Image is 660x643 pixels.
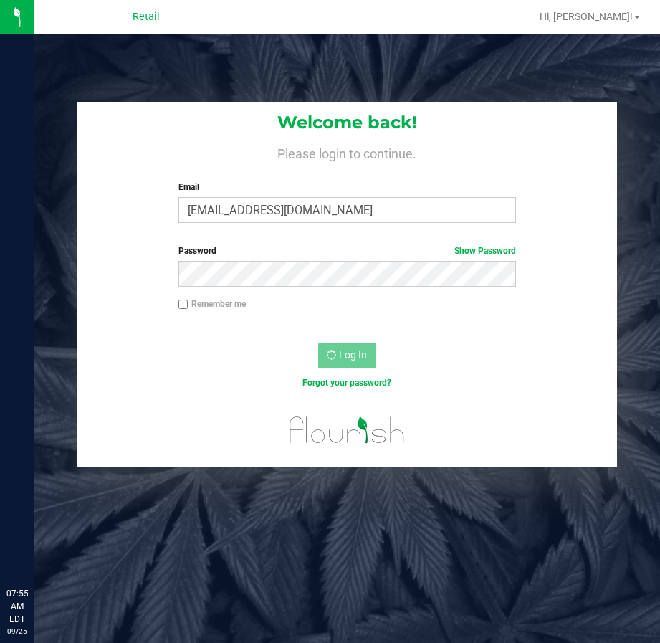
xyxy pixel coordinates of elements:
p: 09/25 [6,626,28,637]
a: Forgot your password? [302,378,391,388]
button: Log In [318,343,376,368]
h4: Please login to continue. [77,143,617,161]
span: Hi, [PERSON_NAME]! [540,11,633,22]
p: 07:55 AM EDT [6,587,28,626]
span: Retail [133,11,160,23]
span: Password [178,246,216,256]
a: Show Password [454,246,516,256]
img: flourish_logo.svg [279,404,414,456]
h1: Welcome back! [77,113,617,132]
span: Log In [339,349,367,361]
label: Remember me [178,297,246,310]
label: Email [178,181,517,194]
input: Remember me [178,300,188,310]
